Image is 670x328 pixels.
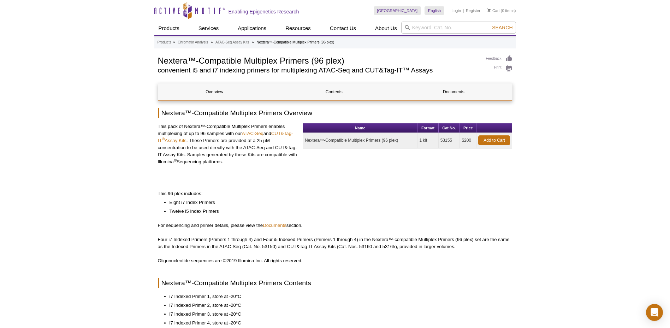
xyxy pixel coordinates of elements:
a: Contact Us [326,22,360,35]
li: Nextera™-Compatible Multiplex Primers (96 plex) [256,40,334,44]
p: This 96 plex includes: [158,190,512,197]
td: Nextera™-Compatible Multiplex Primers (96 plex) [303,133,417,148]
td: 53155 [439,133,460,148]
td: 1 kit [417,133,438,148]
a: Applications [233,22,271,35]
li: i7 Indexed Primer 3, store at -20°C [170,311,505,318]
th: Price [460,123,476,133]
p: This pack of Nextera™-Compatible Multiplex Primers enables multiplexing of up to 96 samples with ... [158,123,298,165]
h2: Enabling Epigenetics Research [229,8,299,15]
td: $200 [460,133,476,148]
p: Oligonucleotide sequences are ©2019 Illumina Inc. All rights reserved. [158,257,512,264]
li: Twelve i5 Index Primers [170,208,505,215]
h1: Nextera™-Compatible Multiplex Primers (96 plex) [158,55,479,65]
li: » [252,40,254,44]
li: i7 Indexed Primer 4, store at -20°C [170,320,505,327]
a: Chromatin Analysis [178,39,208,46]
a: Services [194,22,223,35]
th: Cat No. [439,123,460,133]
h2: convenient i5 and i7 indexing primers for multiplexing ATAC-Seq and CUT&Tag-IT™ Assays [158,67,479,74]
p: For sequencing and primer details, please view the section. [158,222,512,229]
li: | [463,6,464,15]
li: » [211,40,213,44]
div: Open Intercom Messenger [646,304,663,321]
a: Cart [487,8,500,13]
a: Feedback [486,55,512,63]
li: Eight i7 Index Primers [170,199,505,206]
a: Resources [281,22,315,35]
a: English [425,6,444,15]
button: Search [490,24,515,31]
li: i7 Indexed Primer 1, store at -20°C [170,293,505,300]
a: Overview [158,83,271,100]
h2: Nextera™-Compatible Multiplex Primers Overview [158,108,512,118]
th: Format [417,123,438,133]
a: Contents [278,83,390,100]
a: About Us [371,22,401,35]
a: Products [158,39,171,46]
a: Add to Cart [478,135,510,145]
a: ATAC-Seq [242,131,263,136]
a: Products [154,22,184,35]
input: Keyword, Cat. No. [401,22,516,34]
sup: ® [162,137,165,141]
h2: Nextera™-Compatible Multiplex Primers Contents [158,278,512,288]
li: i7 Indexed Primer 2, store at -20°C [170,302,505,309]
li: » [173,40,175,44]
img: Your Cart [487,8,491,12]
span: Search [492,25,512,30]
a: ATAC-Seq Assay Kits [215,39,249,46]
a: Print [486,64,512,72]
a: Register [466,8,480,13]
a: Login [451,8,461,13]
th: Name [303,123,417,133]
a: Documents [263,223,286,228]
a: Documents [397,83,510,100]
li: (0 items) [487,6,516,15]
p: Four i7 Indexed Primers (Primers 1 through 4) and Four i5 Indexed Primers (Primers 1 through 4) i... [158,236,512,250]
sup: ® [174,158,177,162]
a: [GEOGRAPHIC_DATA] [374,6,421,15]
